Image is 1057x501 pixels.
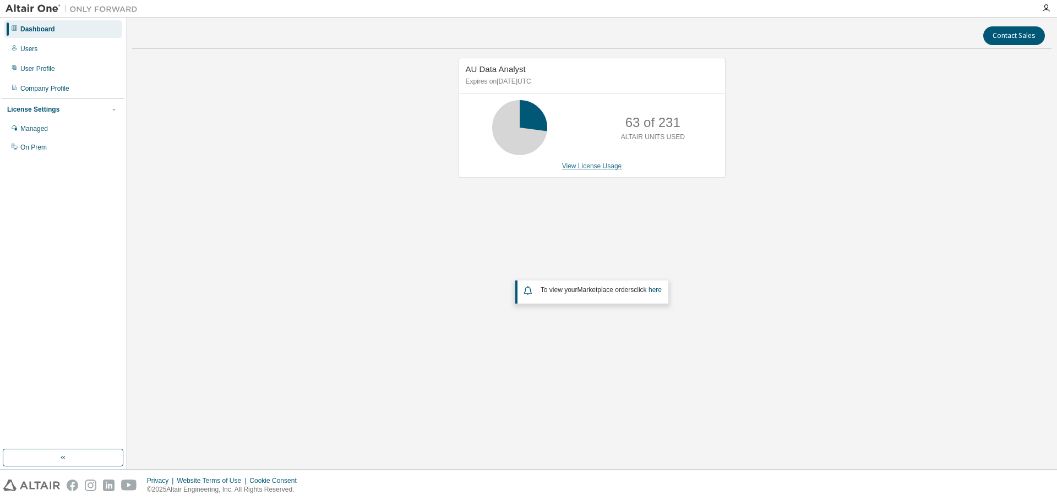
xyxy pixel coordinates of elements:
p: ALTAIR UNITS USED [621,133,685,142]
div: Privacy [147,476,177,485]
img: Altair One [6,3,143,14]
div: Dashboard [20,25,55,34]
div: Company Profile [20,84,69,93]
div: Cookie Consent [249,476,303,485]
a: here [649,286,662,294]
p: © 2025 Altair Engineering, Inc. All Rights Reserved. [147,485,303,494]
span: AU Data Analyst [466,64,526,74]
em: Marketplace orders [577,286,634,294]
p: Expires on [DATE] UTC [466,77,716,86]
div: Managed [20,124,48,133]
img: linkedin.svg [103,480,115,491]
span: To view your click [541,286,662,294]
div: Users [20,45,37,53]
img: youtube.svg [121,480,137,491]
a: View License Usage [562,162,622,170]
img: instagram.svg [85,480,96,491]
div: On Prem [20,143,47,152]
img: altair_logo.svg [3,480,60,491]
p: 63 of 231 [625,113,680,132]
div: License Settings [7,105,59,114]
div: User Profile [20,64,55,73]
button: Contact Sales [983,26,1045,45]
img: facebook.svg [67,480,78,491]
div: Website Terms of Use [177,476,249,485]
